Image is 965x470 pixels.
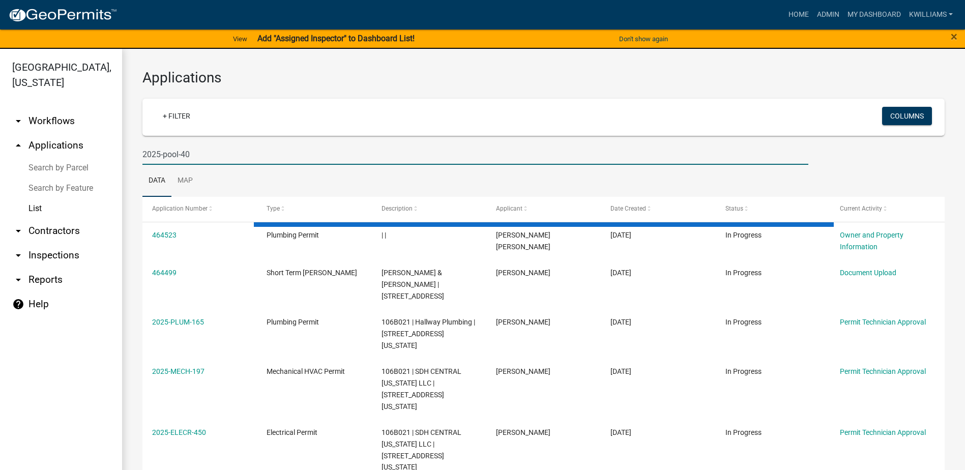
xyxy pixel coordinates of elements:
[382,205,413,212] span: Description
[267,231,319,239] span: Plumbing Permit
[840,428,926,436] a: Permit Technician Approval
[840,231,903,251] a: Owner and Property Information
[267,367,345,375] span: Mechanical HVAC Permit
[496,428,550,436] span: Justin
[610,205,646,212] span: Date Created
[951,30,957,44] span: ×
[784,5,813,24] a: Home
[382,231,386,239] span: | |
[152,318,204,326] a: 2025-PLUM-165
[152,205,208,212] span: Application Number
[951,31,957,43] button: Close
[152,367,204,375] a: 2025-MECH-197
[267,205,280,212] span: Type
[813,5,843,24] a: Admin
[142,144,808,165] input: Search for applications
[142,165,171,197] a: Data
[12,139,24,152] i: arrow_drop_up
[610,428,631,436] span: 08/15/2025
[840,367,926,375] a: Permit Technician Approval
[12,225,24,237] i: arrow_drop_down
[725,231,762,239] span: In Progress
[229,31,251,47] a: View
[905,5,957,24] a: kwilliams
[171,165,199,197] a: Map
[382,367,461,410] span: 106B021 | SDH CENTRAL GEORGIA LLC | 1920 Pennsylvania Ave
[142,69,945,86] h3: Applications
[610,318,631,326] span: 08/15/2025
[496,231,550,251] span: Michael Shawn Thomas
[725,367,762,375] span: In Progress
[12,115,24,127] i: arrow_drop_down
[601,197,715,221] datatable-header-cell: Date Created
[725,318,762,326] span: In Progress
[12,249,24,261] i: arrow_drop_down
[257,34,415,43] strong: Add "Assigned Inspector" to Dashboard List!
[496,367,550,375] span: Justin
[267,318,319,326] span: Plumbing Permit
[882,107,932,125] button: Columns
[725,428,762,436] span: In Progress
[257,197,371,221] datatable-header-cell: Type
[142,197,257,221] datatable-header-cell: Application Number
[715,197,830,221] datatable-header-cell: Status
[496,318,550,326] span: Justin
[372,197,486,221] datatable-header-cell: Description
[12,274,24,286] i: arrow_drop_down
[496,269,550,277] span: JONATHAN FLACK
[382,318,475,349] span: 106B021 | Hallway Plumbing | 1920 Pennsylvania Ave
[610,231,631,239] span: 08/15/2025
[267,269,357,277] span: Short Term Rental Registration
[840,205,882,212] span: Current Activity
[12,298,24,310] i: help
[840,318,926,326] a: Permit Technician Approval
[610,367,631,375] span: 08/15/2025
[152,231,177,239] a: 464523
[830,197,945,221] datatable-header-cell: Current Activity
[725,269,762,277] span: In Progress
[155,107,198,125] a: + Filter
[843,5,905,24] a: My Dashboard
[615,31,672,47] button: Don't show again
[152,428,206,436] a: 2025-ELECR-450
[486,197,601,221] datatable-header-cell: Applicant
[840,269,896,277] a: Document Upload
[152,269,177,277] a: 464499
[267,428,317,436] span: Electrical Permit
[610,269,631,277] span: 08/15/2025
[496,205,522,212] span: Applicant
[382,269,444,300] span: HEDGES ASHLEY & JONATHAN FLACK | 125 RIVER LAKE CT
[725,205,743,212] span: Status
